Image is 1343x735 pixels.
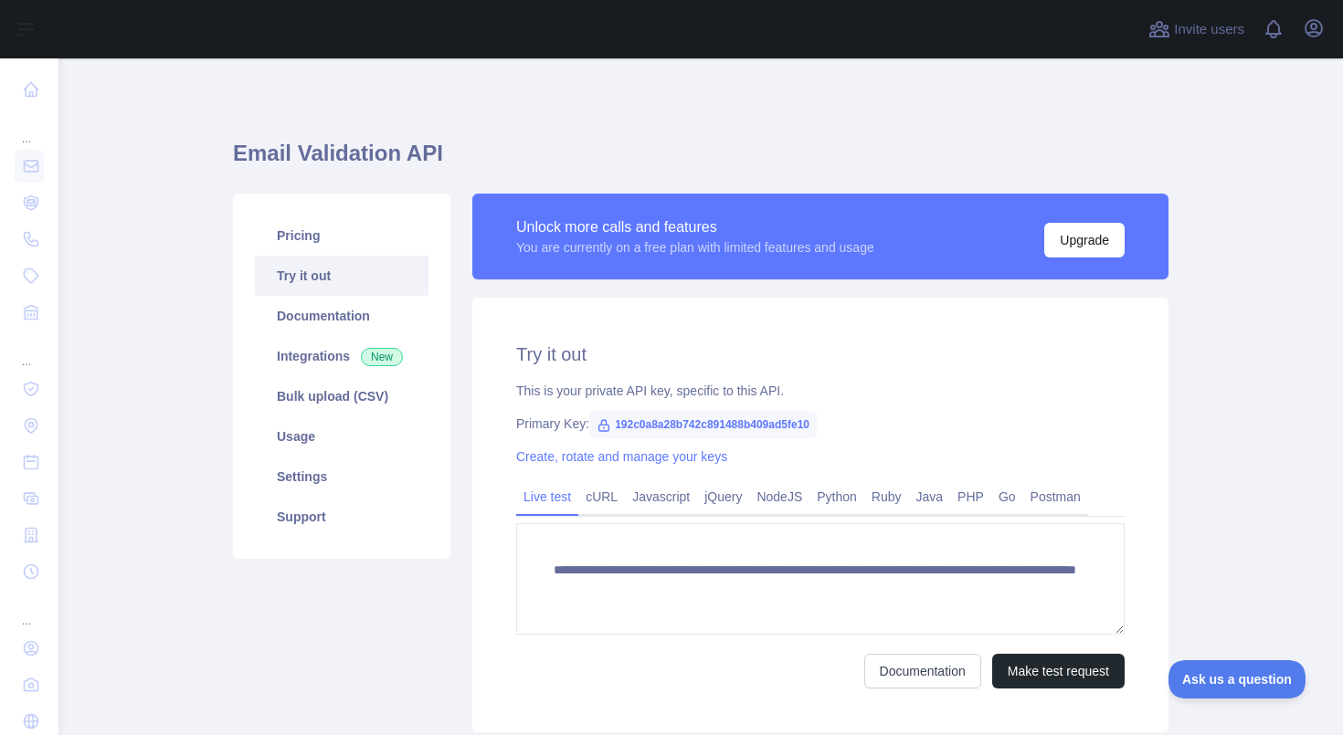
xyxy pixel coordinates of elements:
[255,497,428,537] a: Support
[255,296,428,336] a: Documentation
[1174,19,1244,40] span: Invite users
[15,332,44,369] div: ...
[516,341,1125,367] h2: Try it out
[1169,660,1306,698] iframe: Toggle Customer Support
[1044,223,1125,257] button: Upgrade
[516,415,1125,433] div: Primary Key:
[516,216,874,238] div: Unlock more calls and features
[15,592,44,628] div: ...
[516,238,874,257] div: You are currently on a free plan with limited features and usage
[255,416,428,457] a: Usage
[255,256,428,296] a: Try it out
[255,215,428,256] a: Pricing
[992,654,1125,688] button: Make test request
[625,482,697,511] a: Javascript
[233,139,1169,183] h1: Email Validation API
[589,411,817,438] span: 192c0a8a28b742c891488b409ad5fe10
[15,110,44,146] div: ...
[697,482,749,511] a: jQuery
[578,482,625,511] a: cURL
[950,482,991,511] a: PHP
[516,449,727,464] a: Create, rotate and manage your keys
[991,482,1023,511] a: Go
[361,348,403,366] span: New
[255,376,428,416] a: Bulk upload (CSV)
[864,482,909,511] a: Ruby
[809,482,864,511] a: Python
[516,382,1125,400] div: This is your private API key, specific to this API.
[1145,15,1248,44] button: Invite users
[749,482,809,511] a: NodeJS
[255,336,428,376] a: Integrations New
[255,457,428,497] a: Settings
[909,482,951,511] a: Java
[516,482,578,511] a: Live test
[864,654,981,688] a: Documentation
[1023,482,1088,511] a: Postman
